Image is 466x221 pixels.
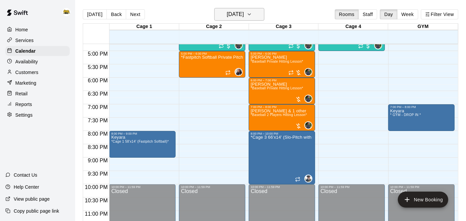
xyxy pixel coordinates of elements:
[179,24,249,30] div: Cage 2
[225,43,232,49] span: All customers have paid
[5,46,70,56] a: Calendar
[111,185,174,189] div: 10:00 PM – 11:59 PM
[86,91,109,97] span: 6:30 PM
[251,113,307,117] span: *Baseball 2 Players Hitting Lesson*
[307,68,312,76] span: Aiden Cutrell
[86,64,109,70] span: 5:30 PM
[380,9,397,19] button: Day
[304,68,312,76] div: Aiden Cutrell
[251,105,313,109] div: 7:00 PM – 8:00 PM
[227,10,244,19] h6: [DATE]
[305,95,312,102] img: Aiden Cutrell
[5,110,70,120] a: Settings
[307,121,312,129] span: Aiden Cutrell
[365,43,372,49] span: All customers have paid
[5,67,70,77] a: Customers
[86,104,109,110] span: 7:00 PM
[235,69,242,75] img: Kailey Ross
[398,192,448,208] button: add
[15,37,34,44] p: Services
[397,9,418,19] button: Week
[106,9,126,19] button: Back
[288,70,294,75] span: Recurring event
[15,69,38,76] p: Customers
[390,105,453,109] div: 7:00 PM – 8:00 PM
[86,118,109,123] span: 7:30 PM
[307,95,312,103] span: Aiden Cutrell
[5,89,70,99] a: Retail
[86,144,109,150] span: 8:30 PM
[237,68,243,76] span: Kailey Ross
[225,70,231,75] span: Recurring event
[251,52,313,55] div: 5:00 PM – 6:00 PM
[249,78,315,104] div: 6:00 PM – 7:00 PM: *Baseball Private Hitting Lesson*
[86,51,109,57] span: 5:00 PM
[5,99,70,109] a: Reports
[358,43,364,49] span: Recurring event
[305,42,312,49] img: Aiden Cutrell
[83,9,107,19] button: [DATE]
[305,122,312,129] img: Aiden Cutrell
[251,132,313,135] div: 8:00 PM – 10:00 PM
[214,8,264,21] button: [DATE]
[249,24,319,30] div: Cage 3
[5,25,70,35] a: Home
[388,104,455,131] div: 7:00 PM – 8:00 PM: Keyara
[251,79,313,82] div: 6:00 PM – 7:00 PM
[5,57,70,67] a: Availability
[359,9,378,19] button: Staff
[307,41,312,49] span: Aiden Cutrell
[15,80,36,86] p: Marketing
[14,184,39,190] p: Help Center
[318,24,388,30] div: Cage 4
[15,26,28,33] p: Home
[251,60,303,63] span: *Baseball Private Hitting Lesson*
[304,175,312,183] div: Cam Janzen
[126,9,145,19] button: Next
[15,101,32,108] p: Reports
[304,121,312,129] div: Aiden Cutrell
[14,208,59,214] p: Copy public page link
[86,171,109,177] span: 9:30 PM
[288,43,294,49] span: Recurring event
[251,185,313,189] div: 10:00 PM – 11:59 PM
[249,51,315,78] div: 5:00 PM – 6:00 PM: *Baseball Private Hitting Lesson*
[295,43,302,49] span: All customers have paid
[251,86,303,90] span: *Baseball Private Hitting Lesson*
[14,172,37,178] p: Contact Us
[295,177,300,182] span: Recurring event
[5,35,70,45] div: Services
[15,112,33,118] p: Settings
[5,78,70,88] a: Marketing
[305,69,312,75] img: Aiden Cutrell
[111,140,169,143] span: *Cage 1 58'x14' (Fastpitch Softball)*
[235,68,243,76] div: Kailey Ross
[83,184,109,190] span: 10:00 PM
[219,43,224,49] span: Recurring event
[235,42,242,49] img: Aiden Cutrell
[375,42,382,49] img: Aiden Cutrell
[335,9,359,19] button: Rooms
[86,78,109,83] span: 6:00 PM
[421,9,458,19] button: Filter View
[83,198,109,203] span: 10:30 PM
[307,175,312,183] span: Cam Janzen
[249,104,315,131] div: 7:00 PM – 8:00 PM: *Baseball 2 Players Hitting Lesson*
[15,58,38,65] p: Availability
[390,185,453,189] div: 10:00 PM – 11:59 PM
[86,131,109,137] span: 8:00 PM
[15,90,28,97] p: Retail
[235,41,243,49] div: Aiden Cutrell
[61,5,75,19] div: HITHOUSE ABBY
[15,48,36,54] p: Calendar
[305,175,312,182] img: Cam Janzen
[86,158,109,163] span: 9:00 PM
[374,41,382,49] div: Aiden Cutrell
